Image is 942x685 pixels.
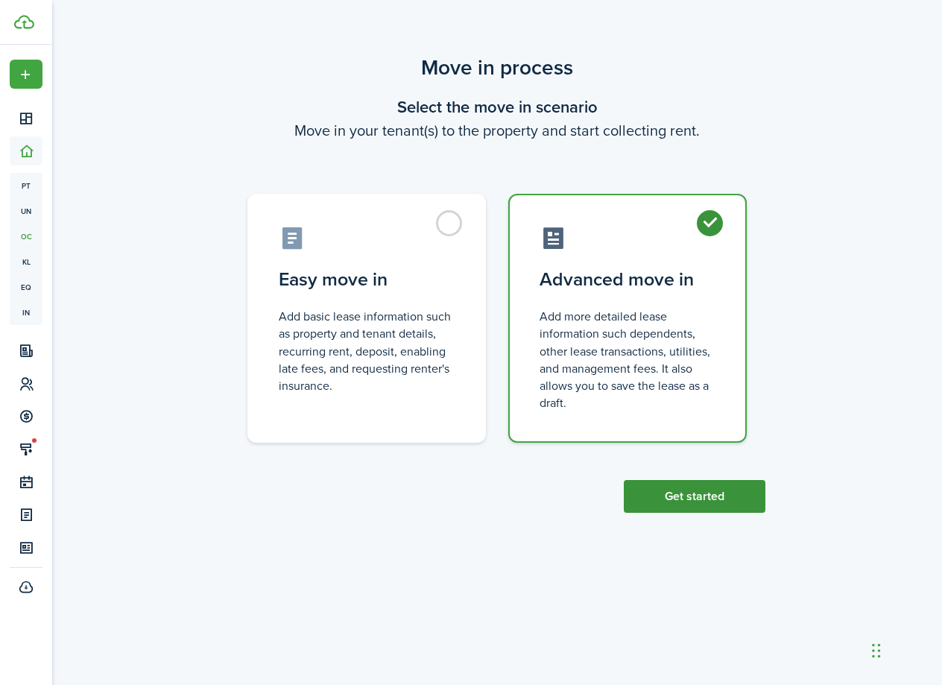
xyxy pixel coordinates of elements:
[10,198,42,224] a: un
[14,15,34,29] img: TenantCloud
[872,628,881,673] div: Drag
[10,249,42,274] a: kl
[10,274,42,300] a: eq
[279,308,455,394] control-radio-card-description: Add basic lease information such as property and tenant details, recurring rent, deposit, enablin...
[10,224,42,249] a: oc
[10,60,42,89] button: Open menu
[229,119,765,142] wizard-step-header-description: Move in your tenant(s) to the property and start collecting rent.
[229,95,765,119] wizard-step-header-title: Select the move in scenario
[540,308,715,411] control-radio-card-description: Add more detailed lease information such dependents, other lease transactions, utilities, and man...
[867,613,942,685] iframe: Chat Widget
[10,300,42,325] a: in
[10,173,42,198] a: pt
[229,52,765,83] scenario-title: Move in process
[540,266,715,293] control-radio-card-title: Advanced move in
[624,480,765,513] button: Get started
[279,266,455,293] control-radio-card-title: Easy move in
